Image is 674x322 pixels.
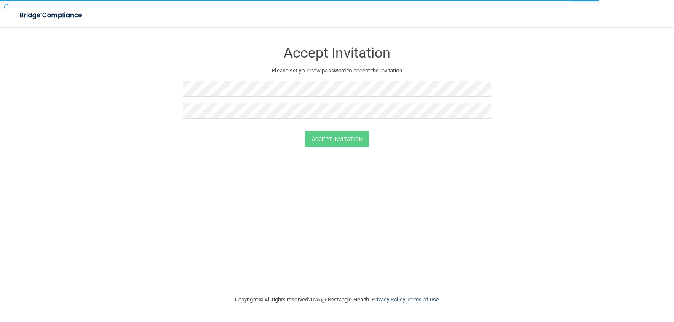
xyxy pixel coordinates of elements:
h3: Accept Invitation [183,45,491,61]
button: Accept Invitation [305,131,369,147]
a: Privacy Policy [372,296,405,303]
a: Terms of Use [407,296,439,303]
img: bridge_compliance_login_screen.278c3ca4.svg [13,7,90,24]
div: Copyright © All rights reserved 2025 @ Rectangle Health | | [183,286,491,313]
p: Please set your new password to accept the invitation [190,66,484,76]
